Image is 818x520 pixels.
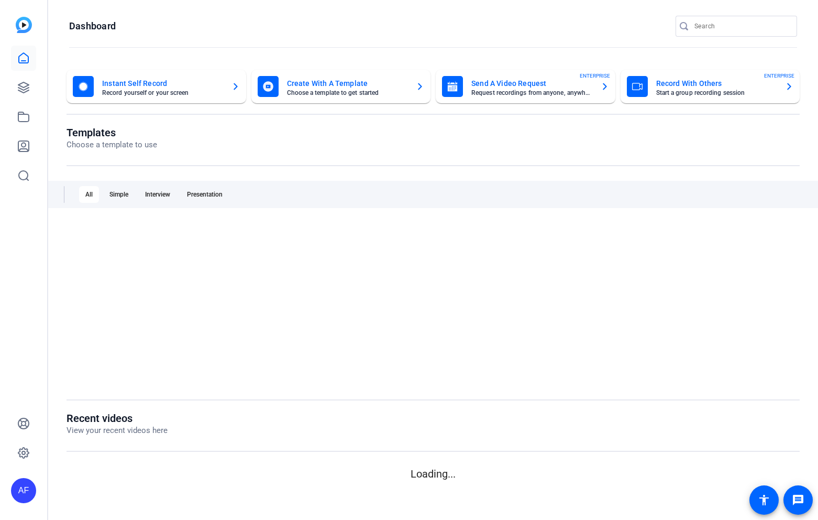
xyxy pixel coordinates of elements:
[656,90,777,96] mat-card-subtitle: Start a group recording session
[580,72,610,80] span: ENTERPRISE
[102,77,223,90] mat-card-title: Instant Self Record
[471,90,592,96] mat-card-subtitle: Request recordings from anyone, anywhere
[67,126,157,139] h1: Templates
[694,20,789,32] input: Search
[621,70,800,103] button: Record With OthersStart a group recording sessionENTERPRISE
[103,186,135,203] div: Simple
[656,77,777,90] mat-card-title: Record With Others
[79,186,99,203] div: All
[792,494,804,506] mat-icon: message
[67,412,168,425] h1: Recent videos
[471,77,592,90] mat-card-title: Send A Video Request
[102,90,223,96] mat-card-subtitle: Record yourself or your screen
[67,139,157,151] p: Choose a template to use
[181,186,229,203] div: Presentation
[67,70,246,103] button: Instant Self RecordRecord yourself or your screen
[11,478,36,503] div: AF
[16,17,32,33] img: blue-gradient.svg
[67,466,800,482] p: Loading...
[251,70,431,103] button: Create With A TemplateChoose a template to get started
[69,20,116,32] h1: Dashboard
[287,77,408,90] mat-card-title: Create With A Template
[139,186,176,203] div: Interview
[764,72,794,80] span: ENTERPRISE
[67,425,168,437] p: View your recent videos here
[758,494,770,506] mat-icon: accessibility
[436,70,615,103] button: Send A Video RequestRequest recordings from anyone, anywhereENTERPRISE
[287,90,408,96] mat-card-subtitle: Choose a template to get started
